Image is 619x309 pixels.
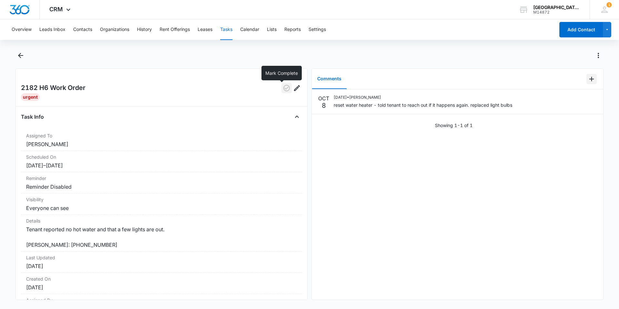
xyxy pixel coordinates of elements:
p: reset water heater - told tenant to reach out if it happens again. replaced light bulbs [334,102,512,108]
p: Showing 1-1 of 1 [435,122,473,129]
dd: [PERSON_NAME] [26,140,297,148]
dd: [DATE] – [DATE] [26,162,297,169]
dt: Scheduled On [26,154,297,160]
div: Mark Complete [261,66,302,80]
dt: Assigned By [26,297,297,304]
div: account name [533,5,580,10]
dt: Created On [26,275,297,282]
dd: Reminder Disabled [26,183,297,191]
div: Urgent [21,93,40,101]
h2: 2182 H6 Work Order [21,83,85,93]
button: Leases [198,19,212,40]
button: Rent Offerings [160,19,190,40]
button: Lists [267,19,277,40]
dt: Last Updated [26,254,297,261]
button: Comments [312,69,347,89]
button: Contacts [73,19,92,40]
p: [DATE] • [PERSON_NAME] [334,95,512,100]
dd: Tenant reported no hot water and that a few lights are out. [PERSON_NAME]: [PHONE_NUMBER] [26,225,297,249]
button: Close [292,112,302,122]
dt: Assigned To [26,132,297,139]
button: Leads Inbox [39,19,65,40]
button: Actions [593,50,604,61]
h4: Task Info [21,113,44,121]
button: Overview [12,19,32,40]
button: Add Contact [559,22,603,37]
div: account id [533,10,580,15]
dd: Everyone can see [26,204,297,212]
button: Settings [309,19,326,40]
button: Reports [284,19,301,40]
button: Calendar [240,19,259,40]
dt: Details [26,217,297,224]
p: OCT [318,95,329,102]
div: Assigned To[PERSON_NAME] [21,130,302,151]
div: VisibilityEveryone can see [21,194,302,215]
dd: [DATE] [26,262,297,270]
div: Created On[DATE] [21,273,302,294]
div: Scheduled On[DATE]–[DATE] [21,151,302,172]
button: Back [15,50,25,61]
dt: Reminder [26,175,297,182]
p: 8 [322,102,326,109]
button: History [137,19,152,40]
span: 1 [606,2,612,7]
button: Tasks [220,19,232,40]
div: ReminderReminder Disabled [21,172,302,194]
button: Organizations [100,19,129,40]
dt: Visibility [26,196,297,203]
button: Add Comment [586,74,597,84]
span: CRM [49,6,63,13]
div: DetailsTenant reported no hot water and that a few lights are out. [PERSON_NAME]: [PHONE_NUMBER] [21,215,302,252]
dd: [DATE] [26,284,297,291]
button: Edit [292,83,302,93]
div: notifications count [606,2,612,7]
div: Last Updated[DATE] [21,252,302,273]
